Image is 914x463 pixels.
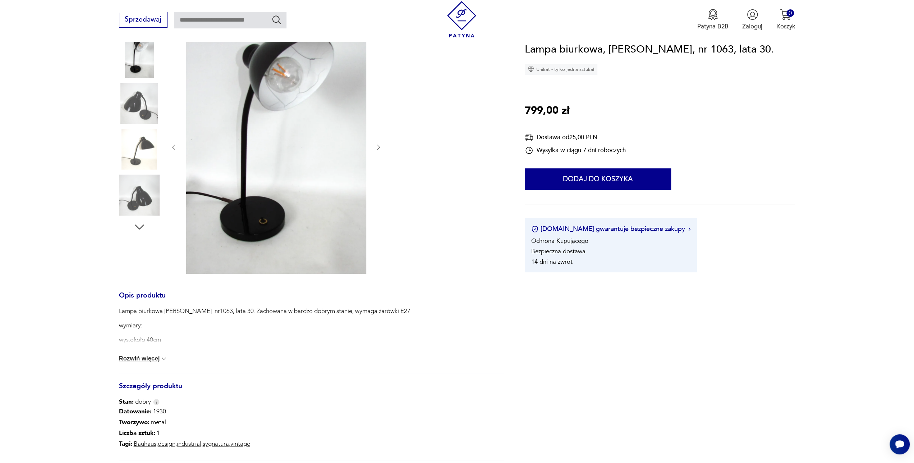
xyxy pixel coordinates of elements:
img: chevron down [160,355,167,362]
div: Wysyłka w ciągu 7 dni roboczych [525,146,626,155]
p: metal [119,417,250,428]
div: Dostawa od 25,00 PLN [525,133,626,142]
span: dobry [119,398,151,406]
img: Ikona certyfikatu [531,226,538,233]
b: Liczba sztuk: [119,429,155,437]
a: industrial [177,440,201,448]
img: Ikonka użytkownika [747,9,758,20]
button: Rozwiń więcej [119,355,168,362]
img: Zdjęcie produktu Lampa biurkowa, A. Marciniak, nr 1063, lata 30. [119,83,160,124]
a: Ikona medaluPatyna B2B [697,9,729,31]
a: design [158,440,175,448]
p: Lampa biurkowa [PERSON_NAME] nr1063, lata 30. Zachowana w bardzo dobrym stanie, wymaga żarówki E27 [119,307,410,316]
a: sygnatura [203,440,229,448]
button: Szukaj [271,14,282,25]
img: Ikona medalu [707,9,718,20]
button: 0Koszyk [776,9,795,31]
p: wymiary: [119,321,410,330]
img: Zdjęcie produktu Lampa biurkowa, A. Marciniak, nr 1063, lata 30. [119,37,160,78]
b: Datowanie : [119,407,152,416]
p: , , , , [119,439,250,449]
h1: Lampa biurkowa, [PERSON_NAME], nr 1063, lata 30. [525,41,774,58]
p: 1930 [119,406,250,417]
button: Patyna B2B [697,9,729,31]
p: Zaloguj [742,22,762,31]
img: Ikona diamentu [528,67,534,73]
button: Dodaj do koszyka [525,169,671,190]
button: Zaloguj [742,9,762,31]
img: Patyna - sklep z meblami i dekoracjami vintage [444,1,480,37]
a: Bauhaus [134,440,156,448]
h3: Szczegóły produktu [119,383,504,398]
iframe: Smartsupp widget button [890,434,910,454]
b: Tagi: [119,440,132,448]
p: 799,00 zł [525,103,569,119]
li: Ochrona Kupującego [531,237,588,245]
img: Zdjęcie produktu Lampa biurkowa, A. Marciniak, nr 1063, lata 30. [119,129,160,170]
img: Ikona strzałki w prawo [688,227,690,231]
a: vintage [230,440,250,448]
div: 0 [786,9,794,17]
h3: Opis produktu [119,293,504,307]
p: Koszyk [776,22,795,31]
b: Stan: [119,398,134,406]
img: Ikona dostawy [525,133,533,142]
li: 14 dni na zwrot [531,258,573,266]
p: wys.około 40cm [119,336,410,344]
img: Info icon [153,399,160,405]
p: Patyna B2B [697,22,729,31]
img: Ikona koszyka [780,9,791,20]
button: [DOMAIN_NAME] gwarantuje bezpieczne zakupy [531,225,690,234]
button: Sprzedawaj [119,12,167,28]
li: Bezpieczna dostawa [531,248,585,256]
img: Zdjęcie produktu Lampa biurkowa, A. Marciniak, nr 1063, lata 30. [119,174,160,215]
img: Zdjęcie produktu Lampa biurkowa, A. Marciniak, nr 1063, lata 30. [186,19,366,274]
a: Sprzedawaj [119,17,167,23]
b: Tworzywo : [119,418,150,426]
div: Unikat - tylko jedna sztuka! [525,64,597,75]
p: 1 [119,428,250,439]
